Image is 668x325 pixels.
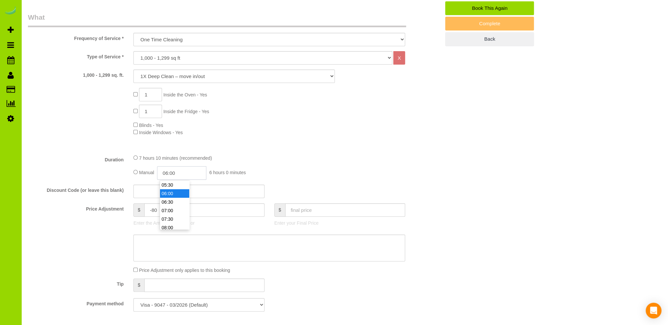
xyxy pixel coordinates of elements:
[23,33,128,42] label: Frequency of Service *
[23,70,128,78] label: 1,000 - 1,299 sq. ft.
[160,189,189,198] li: 06:00
[274,203,285,217] span: $
[160,215,189,223] li: 07:30
[139,170,154,175] span: Manual
[28,12,406,27] legend: What
[285,203,405,217] input: final price
[133,220,264,226] p: Enter the Amount to Adjust, or
[160,223,189,232] li: 08:00
[23,203,128,212] label: Price Adjustment
[160,181,189,189] li: 05:30
[646,303,661,318] div: Open Intercom Messenger
[133,203,144,217] span: $
[163,92,207,97] span: Inside the Oven - Yes
[139,123,163,128] span: Blinds - Yes
[445,32,534,46] a: Back
[160,206,189,215] li: 07:00
[274,220,405,226] p: Enter your Final Price
[133,278,144,292] span: $
[23,298,128,307] label: Payment method
[23,278,128,287] label: Tip
[139,268,230,273] span: Price Adjustment only applies to this booking
[139,130,183,135] span: Inside Windows - Yes
[23,51,128,60] label: Type of Service *
[23,185,128,193] label: Discount Code (or leave this blank)
[445,1,534,15] a: Book This Again
[4,7,17,16] img: Automaid Logo
[139,155,212,161] span: 7 hours 10 minutes (recommended)
[160,198,189,206] li: 06:30
[209,170,246,175] span: 6 hours 0 minutes
[23,154,128,163] label: Duration
[163,109,209,114] span: Inside the Fridge - Yes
